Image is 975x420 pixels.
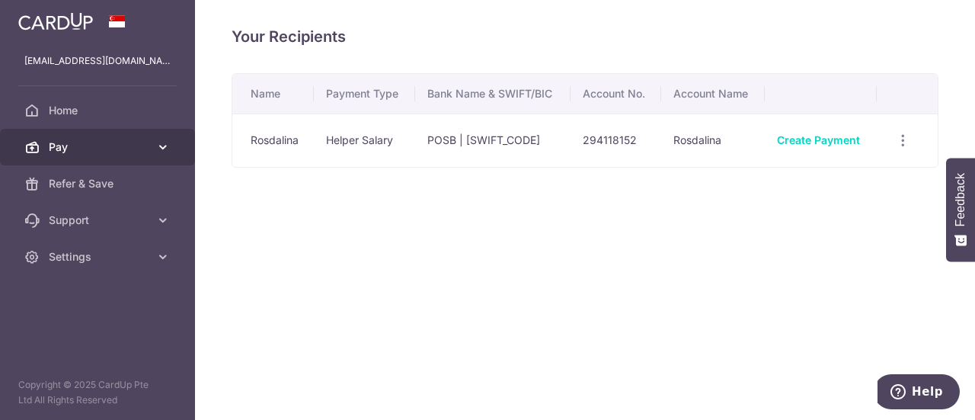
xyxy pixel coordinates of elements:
[777,133,860,146] a: Create Payment
[18,12,93,30] img: CardUp
[415,114,571,167] td: POSB | [SWIFT_CODE]
[24,53,171,69] p: [EMAIL_ADDRESS][DOMAIN_NAME]
[571,114,661,167] td: 294118152
[49,139,149,155] span: Pay
[49,176,149,191] span: Refer & Save
[571,74,661,114] th: Account No.
[661,74,765,114] th: Account Name
[314,114,415,167] td: Helper Salary
[946,158,975,261] button: Feedback - Show survey
[232,74,314,114] th: Name
[877,374,960,412] iframe: Opens a widget where you can find more information
[954,173,967,226] span: Feedback
[49,213,149,228] span: Support
[415,74,571,114] th: Bank Name & SWIFT/BIC
[49,249,149,265] span: Settings
[49,103,149,118] span: Home
[661,114,765,167] td: Rosdalina
[232,114,314,167] td: Rosdalina
[232,24,938,49] h4: Your Recipients
[314,74,415,114] th: Payment Type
